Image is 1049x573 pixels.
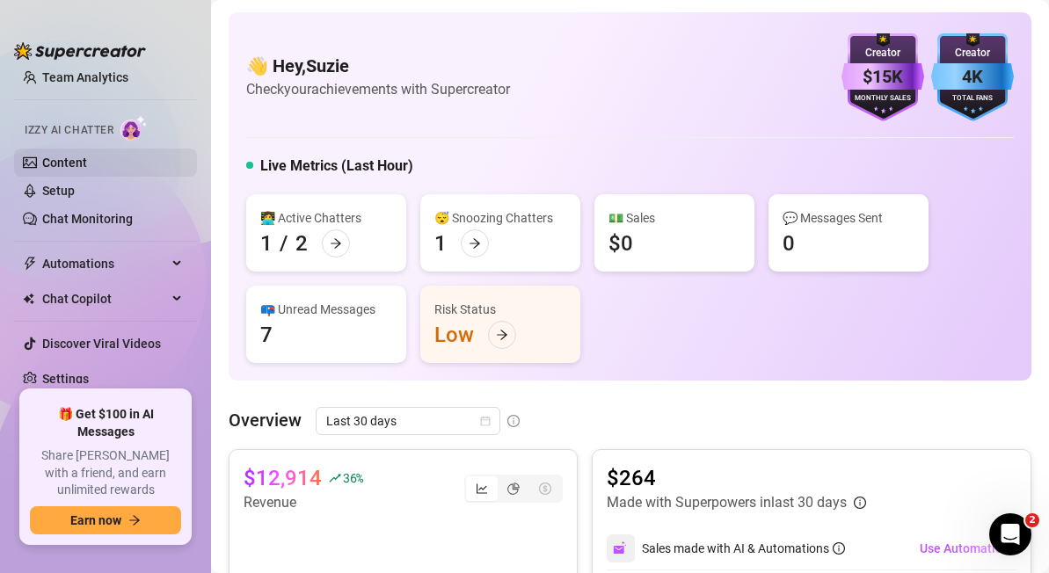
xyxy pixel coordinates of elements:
[607,492,847,513] article: Made with Superpowers in last 30 days
[70,513,121,527] span: Earn now
[469,237,481,250] span: arrow-right
[783,208,914,228] div: 💬 Messages Sent
[434,300,566,319] div: Risk Status
[343,469,363,486] span: 36 %
[931,45,1014,62] div: Creator
[246,78,510,100] article: Check your achievements with Supercreator
[434,229,447,257] div: 1
[30,406,181,440] span: 🎁 Get $100 in AI Messages
[260,208,392,228] div: 👩‍💻 Active Chatters
[42,372,89,386] a: Settings
[507,415,520,427] span: info-circle
[434,208,566,228] div: 😴 Snoozing Chatters
[1025,513,1039,527] span: 2
[25,122,113,139] span: Izzy AI Chatter
[931,63,1014,91] div: 4K
[642,539,845,558] div: Sales made with AI & Automations
[480,416,491,426] span: calendar
[128,514,141,526] span: arrow-right
[539,482,551,495] span: dollar-circle
[608,208,740,228] div: 💵 Sales
[989,513,1031,555] iframe: Intercom live chat
[295,229,308,257] div: 2
[464,475,563,503] div: segmented control
[30,447,181,499] span: Share [PERSON_NAME] with a friend, and earn unlimited rewards
[613,540,629,556] img: svg%3e
[260,321,273,349] div: 7
[260,229,273,257] div: 1
[920,541,1016,555] span: Use Automations
[229,407,302,433] article: Overview
[244,464,322,492] article: $12,914
[23,257,37,271] span: thunderbolt
[476,482,488,495] span: line-chart
[42,285,167,313] span: Chat Copilot
[496,329,508,341] span: arrow-right
[854,497,866,509] span: info-circle
[326,408,490,434] span: Last 30 days
[260,156,413,177] h5: Live Metrics (Last Hour)
[260,300,392,319] div: 📪 Unread Messages
[246,54,510,78] h4: 👋 Hey, Suzie
[42,184,75,198] a: Setup
[607,464,866,492] article: $264
[931,33,1014,121] img: blue-badge-DgoSNQY1.svg
[23,293,34,305] img: Chat Copilot
[507,482,520,495] span: pie-chart
[42,70,128,84] a: Team Analytics
[330,237,342,250] span: arrow-right
[42,337,161,351] a: Discover Viral Videos
[919,534,1016,562] button: Use Automations
[120,115,148,141] img: AI Chatter
[244,492,363,513] article: Revenue
[329,472,341,484] span: rise
[42,156,87,170] a: Content
[833,542,845,555] span: info-circle
[14,42,146,60] img: logo-BBDzfeDw.svg
[42,212,133,226] a: Chat Monitoring
[841,33,924,121] img: purple-badge-B9DA21FR.svg
[42,250,167,278] span: Automations
[841,93,924,105] div: Monthly Sales
[841,45,924,62] div: Creator
[30,506,181,534] button: Earn nowarrow-right
[783,229,795,257] div: 0
[608,229,633,257] div: $0
[931,93,1014,105] div: Total Fans
[841,63,924,91] div: $15K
